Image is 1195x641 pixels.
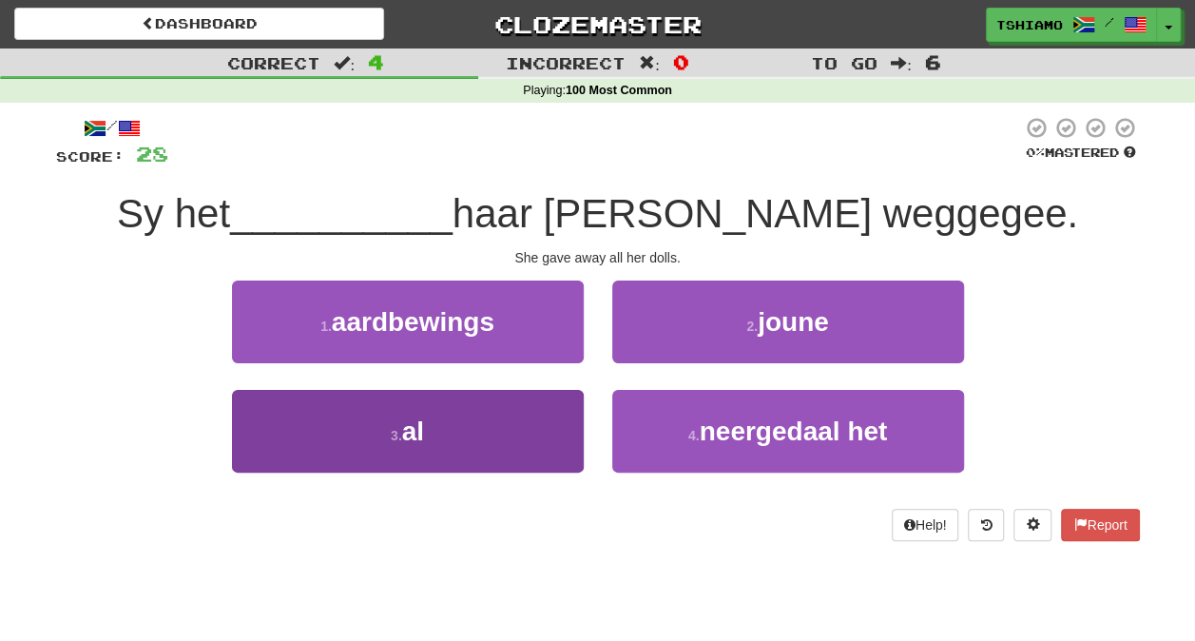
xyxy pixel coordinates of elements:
[56,148,125,165] span: Score:
[56,248,1140,267] div: She gave away all her dolls.
[232,281,584,363] button: 1.aardbewings
[320,319,332,334] small: 1 .
[391,428,402,443] small: 3 .
[891,55,912,71] span: :
[1022,145,1140,162] div: Mastered
[1105,15,1114,29] span: /
[413,8,782,41] a: Clozemaster
[506,53,626,72] span: Incorrect
[332,307,494,337] span: aardbewings
[56,116,168,140] div: /
[227,53,320,72] span: Correct
[566,84,672,97] strong: 100 Most Common
[14,8,384,40] a: Dashboard
[136,142,168,165] span: 28
[368,50,384,73] span: 4
[612,390,964,473] button: 4.neergedaal het
[612,281,964,363] button: 2.joune
[230,191,453,236] span: __________
[334,55,355,71] span: :
[402,417,424,446] span: al
[996,16,1063,33] span: Tshiamo
[232,390,584,473] button: 3.al
[758,307,829,337] span: joune
[688,428,700,443] small: 4 .
[639,55,660,71] span: :
[746,319,758,334] small: 2 .
[700,417,888,446] span: neergedaal het
[117,191,230,236] span: Sy het
[986,8,1157,42] a: Tshiamo /
[1061,509,1139,541] button: Report
[811,53,877,72] span: To go
[673,50,689,73] span: 0
[892,509,959,541] button: Help!
[453,191,1078,236] span: haar [PERSON_NAME] weggegee.
[968,509,1004,541] button: Round history (alt+y)
[925,50,941,73] span: 6
[1026,145,1045,160] span: 0 %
